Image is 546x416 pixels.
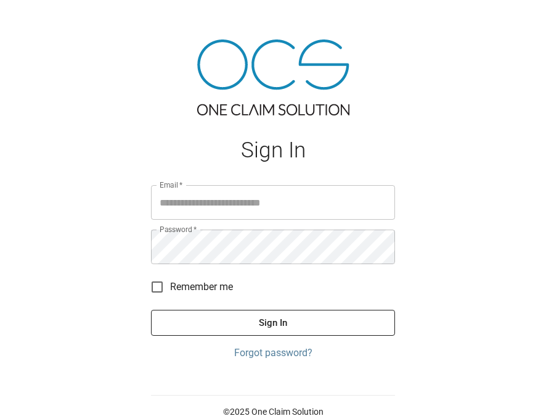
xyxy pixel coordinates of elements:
[151,346,395,360] a: Forgot password?
[160,224,197,235] label: Password
[170,280,233,294] span: Remember me
[151,138,395,163] h1: Sign In
[15,7,64,32] img: ocs-logo-white-transparent.png
[197,40,349,115] img: ocs-logo-tra.png
[151,310,395,336] button: Sign In
[160,180,183,190] label: Email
